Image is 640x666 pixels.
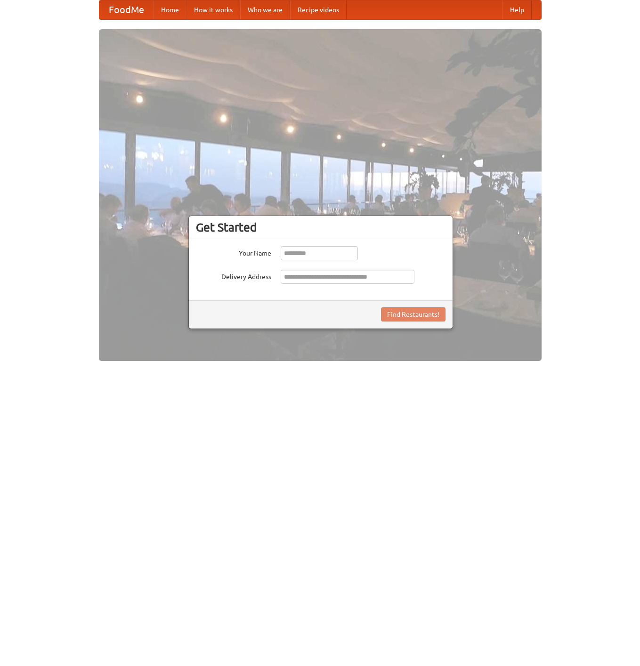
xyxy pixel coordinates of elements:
[196,246,271,258] label: Your Name
[240,0,290,19] a: Who we are
[290,0,347,19] a: Recipe videos
[99,0,154,19] a: FoodMe
[154,0,186,19] a: Home
[186,0,240,19] a: How it works
[196,270,271,281] label: Delivery Address
[502,0,532,19] a: Help
[381,307,446,321] button: Find Restaurants!
[196,220,446,234] h3: Get Started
